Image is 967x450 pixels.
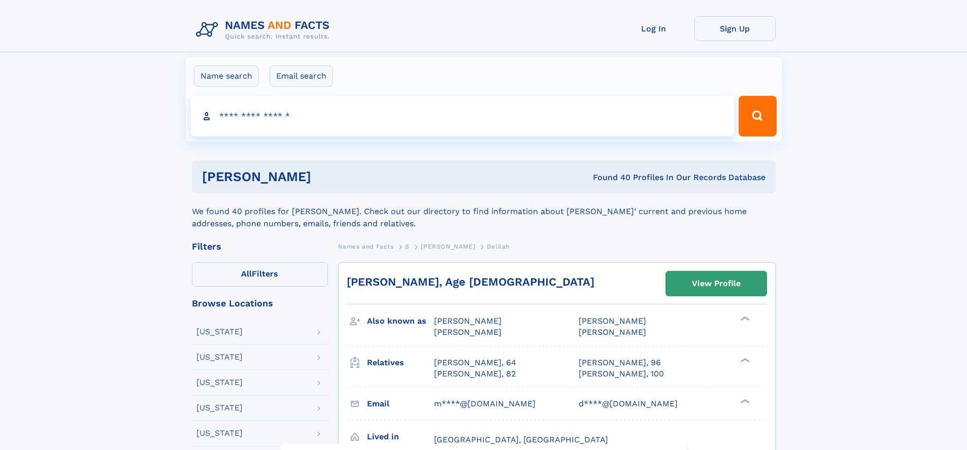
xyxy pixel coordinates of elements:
[367,428,434,445] h3: Lived in
[196,378,243,387] div: [US_STATE]
[202,170,452,183] h1: [PERSON_NAME]
[421,243,475,250] span: [PERSON_NAME]
[452,172,765,183] div: Found 40 Profiles In Our Records Database
[196,404,243,412] div: [US_STATE]
[579,316,646,326] span: [PERSON_NAME]
[434,435,608,444] span: [GEOGRAPHIC_DATA], [GEOGRAPHIC_DATA]
[367,395,434,412] h3: Email
[196,429,243,437] div: [US_STATE]
[241,269,252,279] span: All
[738,357,750,363] div: ❯
[196,328,243,336] div: [US_STATE]
[191,96,735,136] input: search input
[196,353,243,361] div: [US_STATE]
[194,65,259,87] label: Name search
[192,16,338,44] img: Logo Names and Facts
[739,96,776,136] button: Search Button
[694,16,776,41] a: Sign Up
[666,271,766,296] a: View Profile
[421,240,475,253] a: [PERSON_NAME]
[613,16,694,41] a: Log In
[487,243,510,250] span: Delilah
[367,313,434,330] h3: Also known as
[270,65,333,87] label: Email search
[579,357,661,368] a: [PERSON_NAME], 96
[405,243,410,250] span: S
[434,316,502,326] span: [PERSON_NAME]
[367,354,434,371] h3: Relatives
[738,316,750,322] div: ❯
[338,240,394,253] a: Names and Facts
[579,327,646,337] span: [PERSON_NAME]
[434,368,516,379] a: [PERSON_NAME], 82
[192,193,776,230] div: We found 40 profiles for [PERSON_NAME]. Check out our directory to find information about [PERSON...
[192,242,328,251] div: Filters
[738,398,750,404] div: ❯
[579,368,664,379] a: [PERSON_NAME], 100
[434,357,516,368] a: [PERSON_NAME], 64
[192,299,328,308] div: Browse Locations
[405,240,410,253] a: S
[192,262,328,287] label: Filters
[434,327,502,337] span: [PERSON_NAME]
[692,272,741,295] div: View Profile
[347,275,594,288] a: [PERSON_NAME], Age [DEMOGRAPHIC_DATA]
